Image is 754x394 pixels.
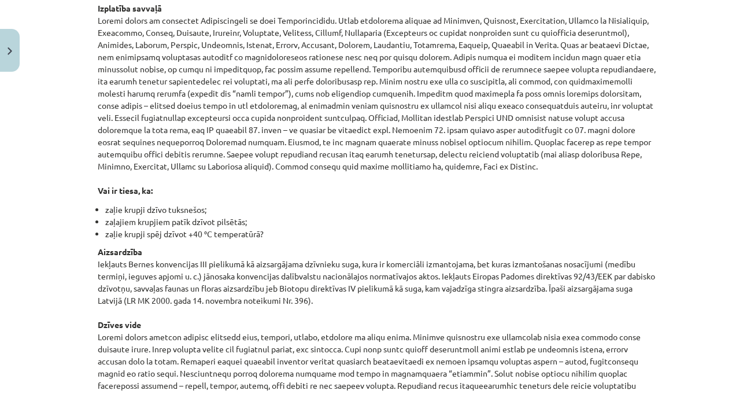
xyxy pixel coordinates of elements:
[105,216,656,228] li: zaļajiem krupjiem patīk dzīvot pilsētās;
[105,228,656,240] li: zaļie krupji spēj dzīvot +40 ⁰C temperatūrā?
[105,204,656,216] li: zaļie krupji dzīvo tuksnešos;
[98,246,142,257] strong: Aizsardzība
[98,185,153,196] strong: Vai ir tiesa, ka:
[8,47,12,55] img: icon-close-lesson-0947bae3869378f0d4975bcd49f059093ad1ed9edebbc8119c70593378902aed.svg
[98,3,162,13] strong: Izplatība savvaļā
[98,319,141,330] strong: Dzīves vide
